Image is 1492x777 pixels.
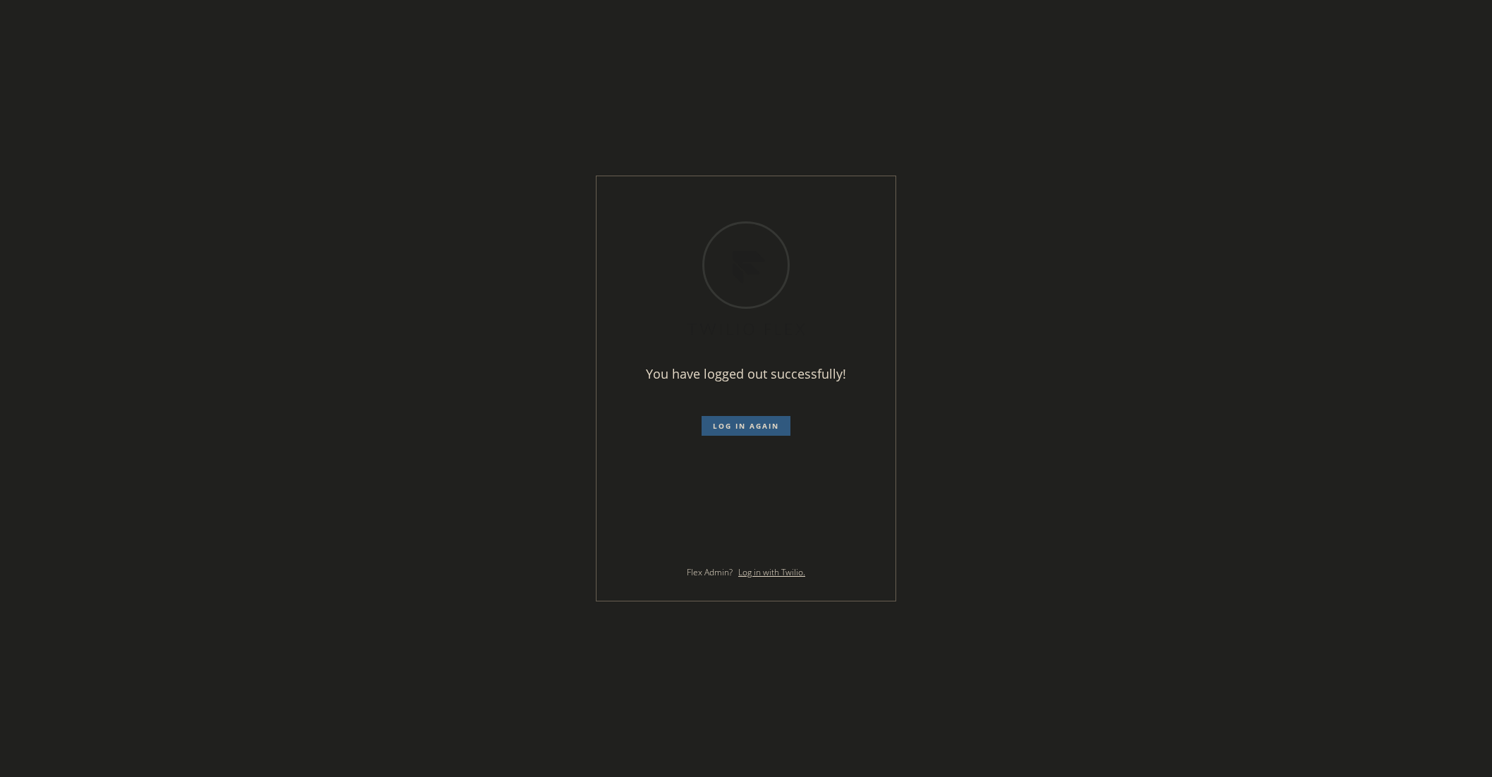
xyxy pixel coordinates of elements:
span: Flex Admin? [687,566,733,578]
span: Log in again [713,421,779,431]
button: Log in again [702,416,790,436]
span: You have logged out successfully! [646,365,846,382]
a: Log in with Twilio. [738,566,805,578]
